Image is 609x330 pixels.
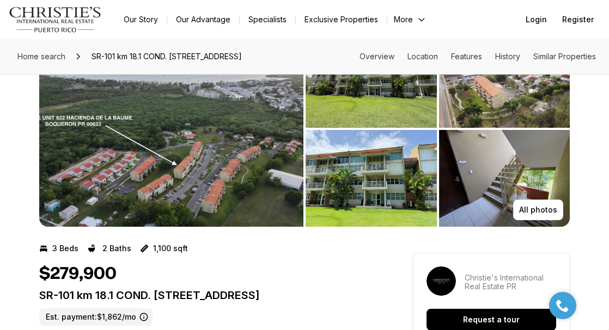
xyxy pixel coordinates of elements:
[306,31,570,227] li: 2 of 17
[52,244,78,253] p: 3 Beds
[39,289,374,302] p: SR-101 km 18.1 COND. [STREET_ADDRESS]
[115,12,167,27] a: Our Story
[39,308,153,326] label: Est. payment: $1,862/mo
[9,7,102,33] img: logo
[306,31,437,128] button: View image gallery
[526,15,547,24] span: Login
[102,244,131,253] p: 2 Baths
[17,52,65,61] span: Home search
[360,52,394,61] a: Skip to: Overview
[153,244,188,253] p: 1,100 sqft
[451,52,482,61] a: Skip to: Features
[39,31,303,227] li: 1 of 17
[513,200,563,220] button: All photos
[306,130,437,227] button: View image gallery
[533,52,596,61] a: Skip to: Similar Properties
[39,31,570,227] div: Listing Photos
[360,52,596,61] nav: Page section menu
[87,48,246,65] span: SR-101 km 18.1 COND. [STREET_ADDRESS]
[439,31,570,128] button: View image gallery
[167,12,239,27] a: Our Advantage
[296,12,387,27] a: Exclusive Properties
[240,12,295,27] a: Specialists
[407,52,438,61] a: Skip to: Location
[439,130,570,227] button: View image gallery
[39,31,303,227] button: View image gallery
[495,52,520,61] a: Skip to: History
[465,273,556,291] p: Christie's International Real Estate PR
[387,12,433,27] button: More
[519,9,553,30] button: Login
[562,15,594,24] span: Register
[519,206,557,214] p: All photos
[13,48,70,65] a: Home search
[556,9,600,30] button: Register
[463,315,520,324] p: Request a tour
[39,264,117,284] h1: $279,900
